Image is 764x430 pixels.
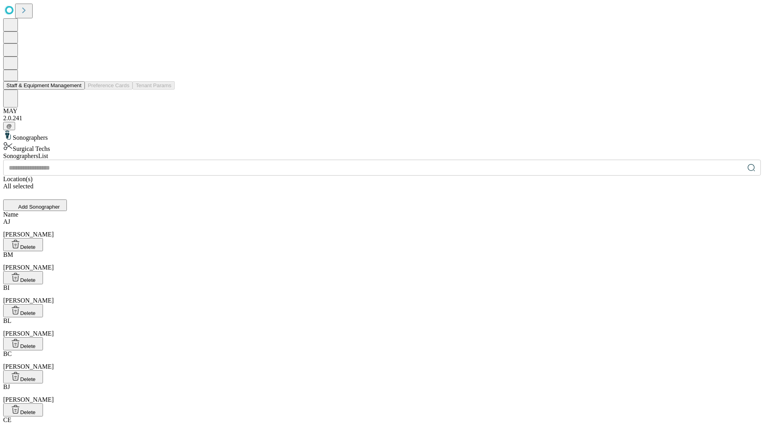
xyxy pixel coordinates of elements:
[3,317,761,337] div: [PERSON_NAME]
[18,204,60,210] span: Add Sonographer
[3,251,761,271] div: [PERSON_NAME]
[3,176,33,182] span: Location(s)
[3,271,43,284] button: Delete
[3,416,11,423] span: CE
[20,310,36,316] span: Delete
[20,376,36,382] span: Delete
[20,409,36,415] span: Delete
[85,81,133,90] button: Preference Cards
[6,123,12,129] span: @
[3,383,761,403] div: [PERSON_NAME]
[3,383,10,390] span: BJ
[3,337,43,350] button: Delete
[133,81,175,90] button: Tenant Params
[3,152,761,160] div: Sonographers List
[3,238,43,251] button: Delete
[3,81,85,90] button: Staff & Equipment Management
[3,317,11,324] span: BL
[3,251,13,258] span: BM
[3,211,761,218] div: Name
[3,122,15,130] button: @
[3,284,761,304] div: [PERSON_NAME]
[3,218,10,225] span: AJ
[3,199,67,211] button: Add Sonographer
[3,350,12,357] span: BC
[3,304,43,317] button: Delete
[3,218,761,238] div: [PERSON_NAME]
[20,343,36,349] span: Delete
[3,130,761,141] div: Sonographers
[3,183,761,190] div: All selected
[3,370,43,383] button: Delete
[3,350,761,370] div: [PERSON_NAME]
[3,284,10,291] span: BI
[3,141,761,152] div: Surgical Techs
[20,277,36,283] span: Delete
[3,115,761,122] div: 2.0.241
[20,244,36,250] span: Delete
[3,403,43,416] button: Delete
[3,107,761,115] div: MAY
